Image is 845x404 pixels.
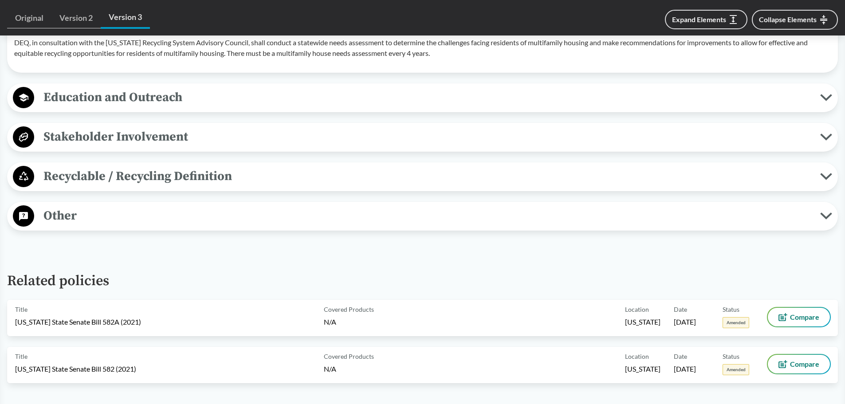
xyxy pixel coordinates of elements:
[674,317,696,327] span: [DATE]
[7,252,838,289] h2: Related policies
[723,317,749,328] span: Amended
[34,87,820,107] span: Education and Outreach
[674,352,687,361] span: Date
[625,352,649,361] span: Location
[768,355,830,373] button: Compare
[15,317,141,327] span: [US_STATE] State Senate Bill 582A (2021)
[723,352,739,361] span: Status
[34,127,820,147] span: Stakeholder Involvement
[10,86,835,109] button: Education and Outreach
[10,205,835,227] button: Other
[15,364,136,374] span: [US_STATE] State Senate Bill 582 (2021)
[14,37,831,59] p: DEQ, in consultation with the [US_STATE] Recycling System Advisory Council, shall conduct a state...
[10,165,835,188] button: Recyclable / Recycling Definition
[723,364,749,375] span: Amended
[324,305,374,314] span: Covered Products
[790,361,819,368] span: Compare
[34,206,820,226] span: Other
[324,352,374,361] span: Covered Products
[34,166,820,186] span: Recyclable / Recycling Definition
[324,318,336,326] span: N/A
[625,364,660,374] span: [US_STATE]
[752,10,838,30] button: Collapse Elements
[15,352,28,361] span: Title
[723,305,739,314] span: Status
[101,7,150,29] a: Version 3
[625,305,649,314] span: Location
[674,305,687,314] span: Date
[625,317,660,327] span: [US_STATE]
[10,126,835,149] button: Stakeholder Involvement
[674,364,696,374] span: [DATE]
[665,10,747,29] button: Expand Elements
[7,8,51,28] a: Original
[768,308,830,326] button: Compare
[790,314,819,321] span: Compare
[15,305,28,314] span: Title
[324,365,336,373] span: N/A
[51,8,101,28] a: Version 2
